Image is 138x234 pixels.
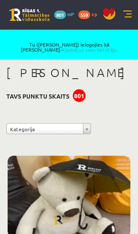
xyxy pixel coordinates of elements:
h1: [PERSON_NAME] [6,66,132,80]
span: Kategorija [10,124,80,135]
a: Kategorija [6,123,91,134]
div: 801 [73,89,86,102]
h3: Tavs punktu skaits [6,93,69,100]
span: xp [91,11,97,17]
a: Rīgas 1. Tālmācības vidusskola [9,8,50,21]
span: mP [67,11,74,17]
span: 801 [54,11,66,19]
span: Tu ([PERSON_NAME]) ielogojies kā [PERSON_NAME] [14,42,124,52]
a: Atpakaļ uz savu lietotāju [60,46,117,53]
a: 559 xp [78,11,101,17]
span: 559 [78,11,90,19]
